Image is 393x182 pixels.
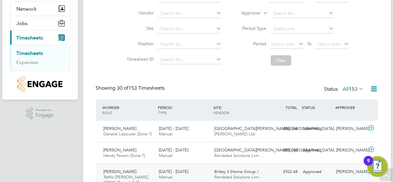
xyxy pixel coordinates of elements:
div: Approved [301,167,334,177]
span: Manual [159,153,173,158]
span: Powered by [36,107,54,113]
div: SITE [212,102,267,118]
img: countryside-properties-logo-retina.png [17,76,63,92]
input: Search for... [158,40,221,49]
span: Randstad Solutions Limi… [214,153,263,158]
span: Jobs [17,20,28,26]
label: All [343,86,364,92]
span: [PERSON_NAME] Ltd [214,131,255,137]
span: [DATE] - [DATE] [159,147,188,153]
input: Search for... [271,9,334,18]
div: WORKER [101,102,157,118]
span: [PERSON_NAME] [104,169,137,174]
a: Powered byEngage [26,107,54,120]
span: [GEOGRAPHIC_DATA][PERSON_NAME], [GEOGRAPHIC_DATA]… [214,126,338,131]
label: Timesheet ID [125,56,154,62]
span: Engage [36,113,54,118]
span: [DATE] - [DATE] [159,126,188,131]
label: Approver [232,10,261,16]
a: Expenses [17,59,38,65]
span: / [119,105,120,110]
input: Search for... [158,9,221,18]
span: Handy Person (Zone 7) [104,153,145,158]
label: Position [125,41,154,47]
span: [PERSON_NAME] [104,147,137,153]
div: £922.68 [267,167,301,177]
input: Search for... [158,24,221,33]
span: 153 [349,86,358,92]
span: [DATE] - [DATE] [159,169,188,174]
div: [PERSON_NAME] [334,123,367,134]
button: Jobs [10,16,70,30]
a: Go to home page [10,76,70,92]
a: Timesheets [17,50,43,56]
span: Select date [317,41,340,47]
span: Birtley 3 (Home Group /… [214,169,263,174]
div: PERIOD [156,102,212,118]
span: / [221,105,222,110]
div: £890.40 [267,145,301,156]
label: Vendor [125,10,154,16]
span: [PERSON_NAME] [104,126,137,131]
span: 30 of [117,85,129,91]
button: Timesheets [10,31,70,45]
span: Network [17,6,37,12]
div: [PERSON_NAME] [334,167,367,177]
span: / [172,105,173,110]
span: Randstad Solutions Limi… [214,174,263,180]
label: Period Type [237,25,266,31]
label: Period [237,41,266,47]
span: TYPE [158,110,167,115]
div: [PERSON_NAME] [334,145,367,156]
button: Network [10,2,70,16]
span: Select date [272,41,295,47]
div: Approved [301,145,334,156]
div: 9 [367,161,370,169]
label: Site [125,25,154,31]
span: General Labourer (Zone 7) [104,131,152,137]
span: [GEOGRAPHIC_DATA][PERSON_NAME], [GEOGRAPHIC_DATA]… [214,147,338,153]
span: TOTAL [286,105,297,110]
input: Select one [271,24,334,33]
span: ROLE [103,110,112,115]
div: APPROVER [334,102,367,113]
span: VENDOR [213,110,229,115]
div: £860.66 [267,123,301,134]
span: Manual [159,131,173,137]
input: Search for... [158,55,221,64]
div: STATUS [301,102,334,113]
div: Showing [96,85,166,92]
span: 153 Timesheets [117,85,165,91]
div: Timesheets [10,45,70,71]
button: Open Resource Center, 9 new notifications [367,156,388,177]
span: Timesheets [17,35,43,41]
div: Status [324,85,365,94]
span: Manual [159,174,173,180]
span: To [305,40,313,48]
button: Filter [271,55,291,66]
div: Submitted [301,123,334,134]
